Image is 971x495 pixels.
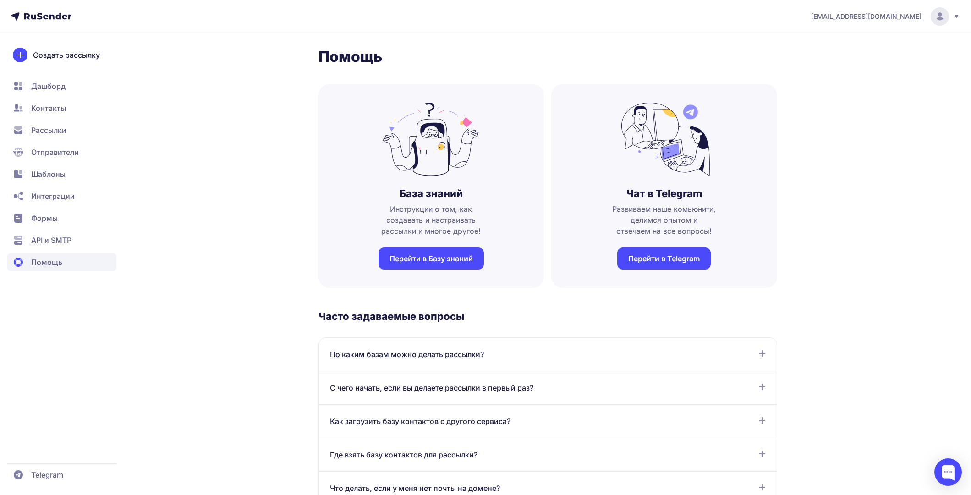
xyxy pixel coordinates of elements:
[31,125,66,136] span: Рассылки
[33,49,100,60] span: Создать рассылку
[31,213,58,224] span: Формы
[31,169,66,180] span: Шаблоны
[330,449,477,460] span: Где взять базу контактов для рассылки?
[330,349,484,360] span: По каким базам можно делать рассылки?
[330,483,500,494] span: Что делать, если у меня нет почты на домене?
[7,466,116,484] a: Telegram
[31,257,62,268] span: Помощь
[31,469,63,480] span: Telegram
[811,12,922,21] span: [EMAIL_ADDRESS][DOMAIN_NAME]
[626,187,702,200] h3: Чат в Telegram
[616,103,712,176] img: no_photo
[318,48,777,66] h1: Помощь
[400,187,463,200] h3: База знаний
[383,103,479,176] img: no_photo
[31,81,66,92] span: Дашборд
[379,247,484,269] a: Перейти в Базу знаний
[330,382,533,393] span: С чего начать, если вы делаете рассылки в первый раз?
[31,147,79,158] span: Отправители
[598,203,730,236] span: Развиваем наше комьюнити, делимся опытом и отвечаем на все вопросы!
[31,103,66,114] span: Контакты
[31,235,71,246] span: API и SMTP
[617,247,711,269] a: Перейти в Telegram
[365,203,498,236] span: Инструкции о том, как создавать и настраивать рассылки и многое другое!
[330,416,510,427] span: Как загрузить базу контактов с другого сервиса?
[31,191,75,202] span: Интеграции
[318,310,777,323] h3: Часто задаваемые вопросы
